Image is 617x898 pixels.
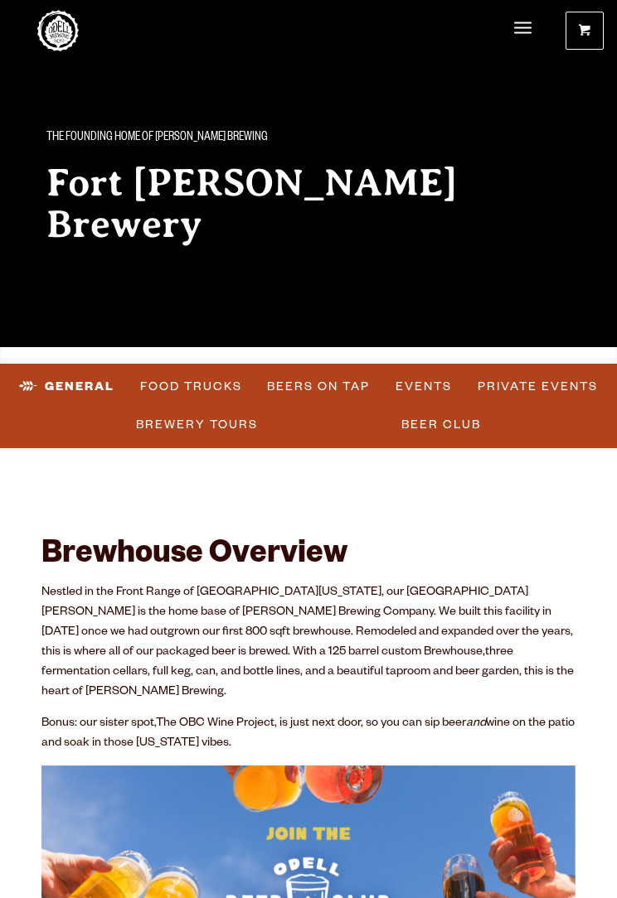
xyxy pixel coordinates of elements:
[389,368,459,406] a: Events
[37,10,79,51] a: Odell Home
[514,12,532,46] a: Menu
[471,368,605,406] a: Private Events
[129,406,265,444] a: Brewery Tours
[46,128,268,149] span: The Founding Home of [PERSON_NAME] Brewing
[41,538,576,575] h2: Brewhouse Overview
[46,268,571,303] div: Known for our beautiful patio and striking mountain views, this brewhouse is the go-to spot for l...
[134,368,249,406] a: Food Trucks
[156,717,274,731] a: The OBC Wine Project
[12,368,121,406] a: General
[395,406,488,444] a: Beer Club
[466,717,486,731] em: and
[260,368,377,406] a: Beers on Tap
[41,714,576,754] p: Bonus: our sister spot, , is just next door, so you can sip beer wine on the patio and soak in th...
[41,583,576,702] p: Nestled in the Front Range of [GEOGRAPHIC_DATA][US_STATE], our [GEOGRAPHIC_DATA][PERSON_NAME] is ...
[46,162,571,245] h2: Fort [PERSON_NAME] Brewery
[41,646,574,699] span: three fermentation cellars, full keg, can, and bottle lines, and a beautiful taproom and beer gar...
